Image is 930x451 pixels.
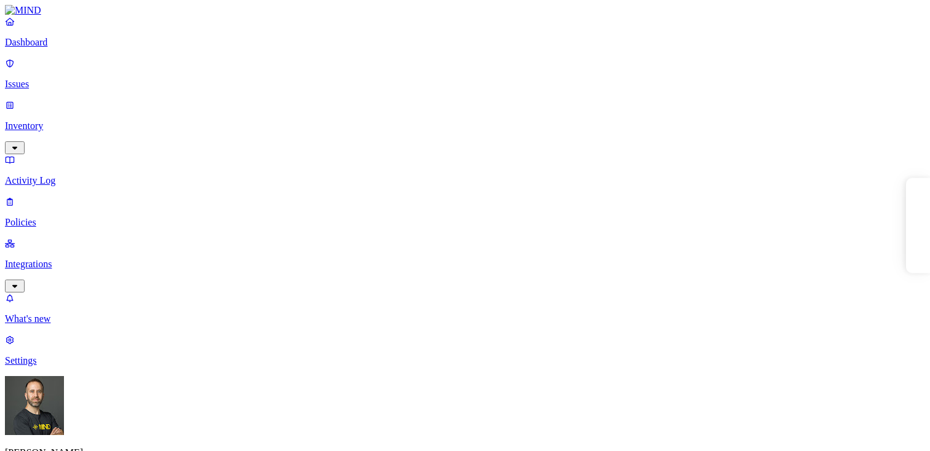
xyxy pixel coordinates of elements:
[5,175,925,186] p: Activity Log
[5,154,925,186] a: Activity Log
[5,217,925,228] p: Policies
[5,313,925,324] p: What's new
[5,100,925,152] a: Inventory
[5,196,925,228] a: Policies
[5,259,925,270] p: Integrations
[5,79,925,90] p: Issues
[5,334,925,366] a: Settings
[5,58,925,90] a: Issues
[5,5,41,16] img: MIND
[5,5,925,16] a: MIND
[5,120,925,131] p: Inventory
[5,355,925,366] p: Settings
[5,376,64,435] img: Tom Mayblum
[5,292,925,324] a: What's new
[5,238,925,291] a: Integrations
[5,37,925,48] p: Dashboard
[5,16,925,48] a: Dashboard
